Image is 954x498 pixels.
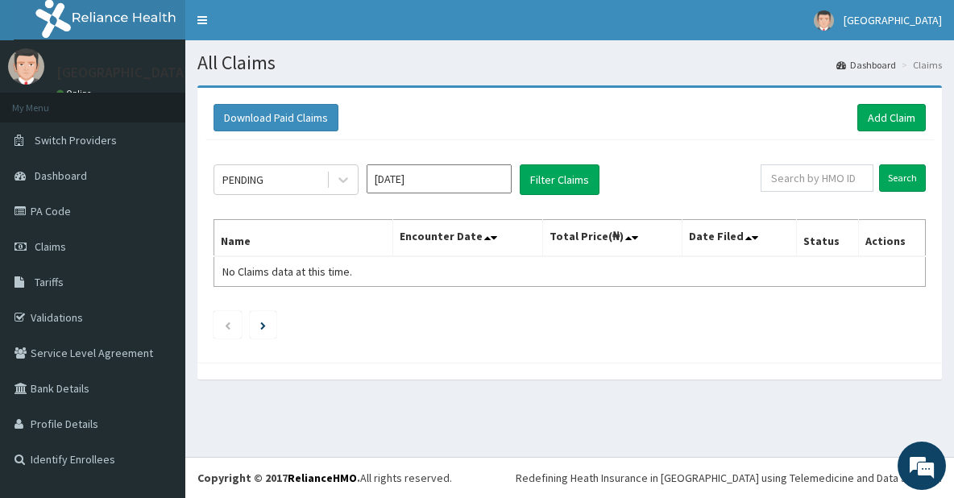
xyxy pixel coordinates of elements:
[836,58,896,72] a: Dashboard
[222,264,352,279] span: No Claims data at this time.
[858,220,925,257] th: Actions
[288,471,357,485] a: RelianceHMO
[56,65,189,80] p: [GEOGRAPHIC_DATA]
[520,164,599,195] button: Filter Claims
[516,470,942,486] div: Redefining Heath Insurance in [GEOGRAPHIC_DATA] using Telemedicine and Data Science!
[222,172,263,188] div: PENDING
[56,88,95,99] a: Online
[224,317,231,332] a: Previous page
[814,10,834,31] img: User Image
[35,168,87,183] span: Dashboard
[197,471,360,485] strong: Copyright © 2017 .
[682,220,797,257] th: Date Filed
[197,52,942,73] h1: All Claims
[543,220,682,257] th: Total Price(₦)
[761,164,873,192] input: Search by HMO ID
[393,220,543,257] th: Encounter Date
[35,239,66,254] span: Claims
[35,133,117,147] span: Switch Providers
[898,58,942,72] li: Claims
[35,275,64,289] span: Tariffs
[844,13,942,27] span: [GEOGRAPHIC_DATA]
[8,48,44,85] img: User Image
[185,457,954,498] footer: All rights reserved.
[857,104,926,131] a: Add Claim
[260,317,266,332] a: Next page
[367,164,512,193] input: Select Month and Year
[214,104,338,131] button: Download Paid Claims
[797,220,859,257] th: Status
[879,164,926,192] input: Search
[214,220,393,257] th: Name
